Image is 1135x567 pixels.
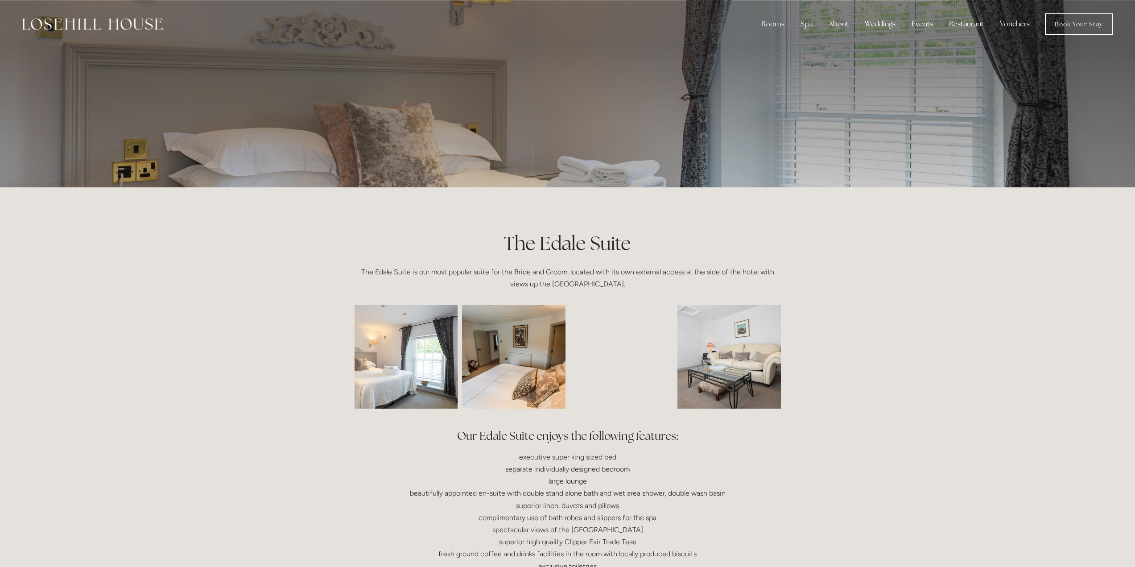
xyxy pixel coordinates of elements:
h2: Our Edale Suite enjoys the following features: [355,428,781,444]
p: The Edale Suite is our most popular suite for the Bride and Groom, located with its own external ... [355,266,781,290]
div: Restaurant [942,15,991,33]
div: Rooms [754,15,792,33]
img: 20210514-14470342-LHH-hotel-photos-HDR.jpg [436,305,591,409]
div: Weddings [858,15,903,33]
div: Spa [793,15,820,33]
img: Losehill House [22,18,163,30]
img: losehill-22.jpg [308,305,463,409]
h1: The Edale Suite [355,230,781,257]
div: Events [904,15,940,33]
img: edale lounge_crop.jpg [652,305,807,409]
a: Vouchers [993,15,1037,33]
div: About [821,15,856,33]
a: Book Your Stay [1045,13,1113,35]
